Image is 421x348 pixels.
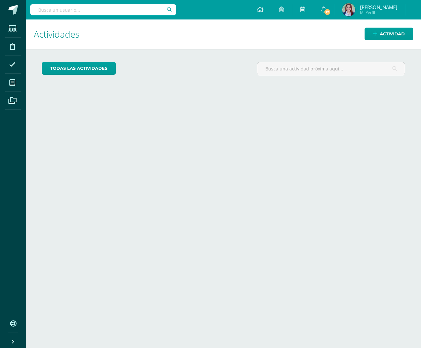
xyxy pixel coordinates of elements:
span: [PERSON_NAME] [360,4,397,10]
img: d7be4c7264bbc3b84d6a485b397438d1.png [342,3,355,16]
h1: Actividades [34,19,413,49]
span: Mi Perfil [360,10,397,15]
input: Busca una actividad próxima aquí... [257,62,405,75]
a: Actividad [365,28,413,40]
span: Actividad [380,28,405,40]
a: todas las Actividades [42,62,116,75]
input: Busca un usuario... [30,4,176,15]
span: 17 [324,8,331,16]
